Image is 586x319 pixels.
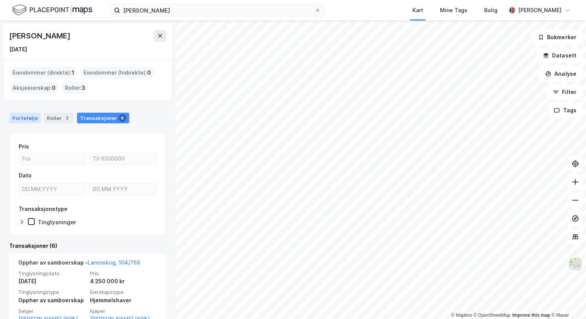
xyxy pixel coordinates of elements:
[90,296,157,305] div: Hjemmelshaver
[82,83,85,93] span: 3
[546,85,583,100] button: Filter
[9,30,72,42] div: [PERSON_NAME]
[19,204,67,214] div: Transaksjonstype
[62,82,88,94] div: Roller :
[38,219,76,226] div: Tinglysninger
[568,257,583,271] img: Z
[90,289,157,295] span: Eierskapstype
[440,6,467,15] div: Mine Tags
[474,313,511,318] a: OpenStreetMap
[518,6,562,15] div: [PERSON_NAME]
[72,68,74,77] span: 1
[547,103,583,118] button: Tags
[19,183,86,195] input: DD.MM.YYYY
[18,308,85,314] span: Selger
[19,171,32,180] div: Dato
[90,153,156,164] input: Til 6500000
[18,277,85,286] div: [DATE]
[88,259,140,266] a: Lørenskog, 104/766
[63,114,71,122] div: 3
[18,289,85,295] span: Tinglysningstype
[9,113,41,123] div: Portefølje
[413,6,423,15] div: Kart
[90,270,157,277] span: Pris
[19,153,86,164] input: Fra
[90,183,156,195] input: DD.MM.YYYY
[90,277,157,286] div: 4 250 000 kr
[9,45,27,54] div: [DATE]
[90,308,157,314] span: Kjøper
[52,83,56,93] span: 0
[512,313,550,318] a: Improve this map
[18,258,140,270] div: Opphør av samboerskap -
[120,5,315,16] input: Søk på adresse, matrikkel, gårdeiere, leietakere eller personer
[539,66,583,81] button: Analyse
[9,241,166,250] div: Transaksjoner (6)
[451,313,472,318] a: Mapbox
[147,68,151,77] span: 0
[536,48,583,63] button: Datasett
[10,82,59,94] div: Aksjeeierskap :
[484,6,498,15] div: Bolig
[77,113,129,123] div: Transaksjoner
[10,67,77,79] div: Eiendommer (direkte) :
[18,270,85,277] span: Tinglysningsdato
[44,113,74,123] div: Roller
[80,67,154,79] div: Eiendommer (Indirekte) :
[119,114,126,122] div: 6
[548,282,586,319] iframe: Chat Widget
[19,142,29,151] div: Pris
[531,30,583,45] button: Bokmerker
[18,296,85,305] div: Opphør av samboerskap
[12,3,92,17] img: logo.f888ab2527a4732fd821a326f86c7f29.svg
